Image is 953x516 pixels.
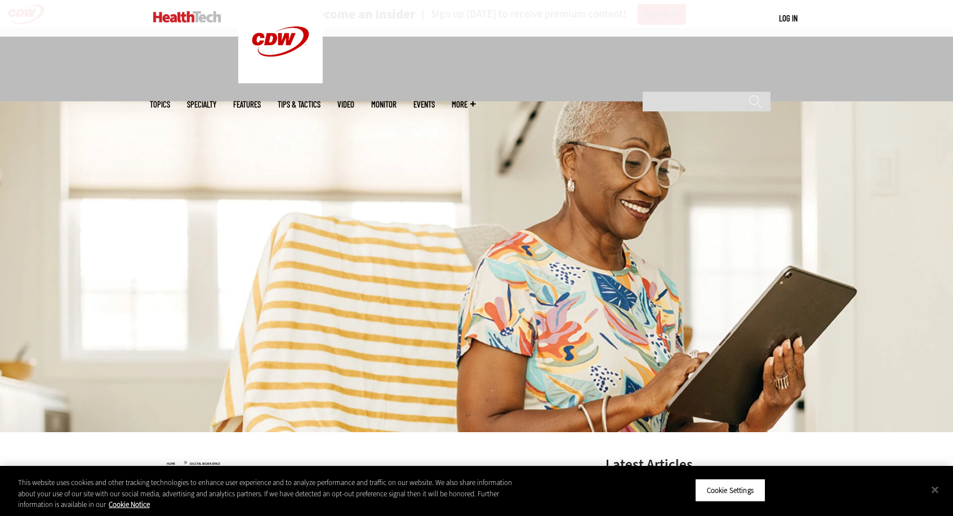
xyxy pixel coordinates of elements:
a: Log in [779,13,798,23]
span: Specialty [187,100,216,109]
button: Cookie Settings [695,478,765,502]
a: Tips & Tactics [278,100,320,109]
a: MonITor [371,100,397,109]
a: Video [337,100,354,109]
div: User menu [779,12,798,24]
a: Home [167,461,175,466]
div: This website uses cookies and other tracking technologies to enhance user experience and to analy... [18,477,524,510]
img: Home [153,11,221,23]
a: CDW [238,74,323,86]
button: Close [923,477,947,502]
a: Events [413,100,435,109]
div: » [167,457,576,466]
a: Features [233,100,261,109]
a: More information about your privacy [109,500,150,509]
span: More [452,100,475,109]
span: Topics [150,100,170,109]
h3: Latest Articles [605,457,774,472]
a: Digital Workspace [190,461,220,466]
